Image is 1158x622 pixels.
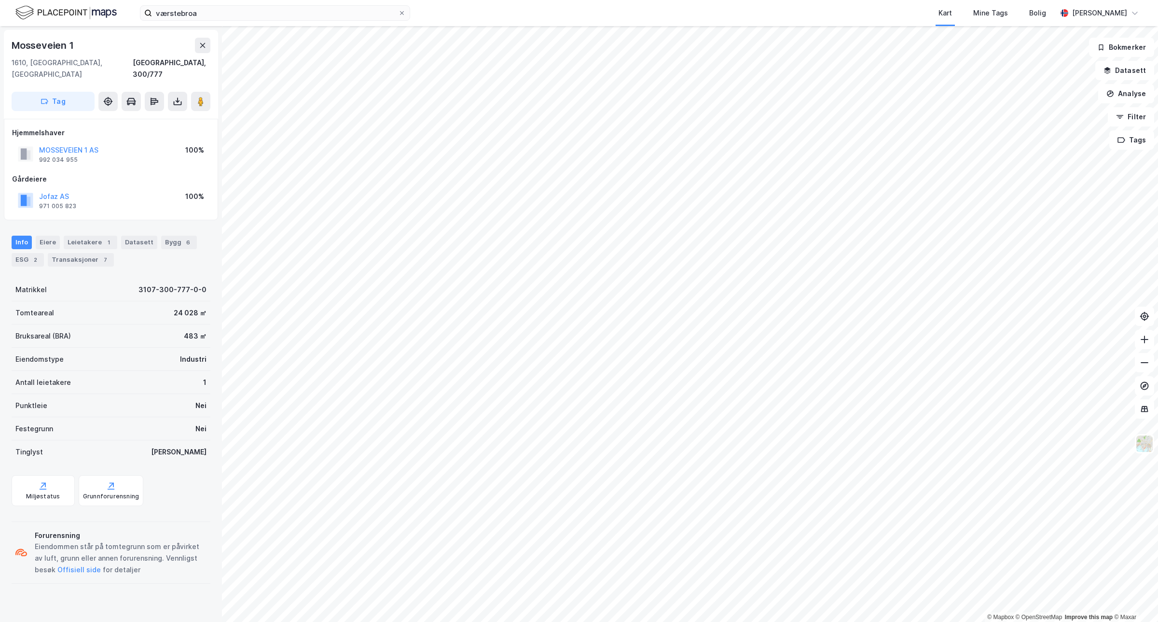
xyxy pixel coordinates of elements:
[35,541,207,576] div: Eiendommen står på tomtegrunn som er påvirket av luft, grunn eller annen forurensning. Vennligst ...
[987,614,1014,621] a: Mapbox
[1108,107,1154,127] button: Filter
[180,353,207,365] div: Industri
[100,255,110,265] div: 7
[1065,614,1113,621] a: Improve this map
[185,144,204,156] div: 100%
[195,400,207,411] div: Nei
[15,4,117,21] img: logo.f888ab2527a4732fd821a326f86c7f29.svg
[12,127,210,139] div: Hjemmelshaver
[174,307,207,319] div: 24 028 ㎡
[185,191,204,202] div: 100%
[15,307,54,319] div: Tomteareal
[15,446,43,458] div: Tinglyst
[1109,130,1154,150] button: Tags
[39,202,76,210] div: 971 005 823
[64,236,117,249] div: Leietakere
[183,238,193,247] div: 6
[1098,84,1154,103] button: Analyse
[15,377,71,388] div: Antall leietakere
[104,238,113,247] div: 1
[12,253,44,267] div: ESG
[121,236,157,249] div: Datasett
[30,255,40,265] div: 2
[1029,7,1046,19] div: Bolig
[15,400,47,411] div: Punktleie
[12,173,210,185] div: Gårdeiere
[973,7,1008,19] div: Mine Tags
[15,330,71,342] div: Bruksareal (BRA)
[12,236,32,249] div: Info
[203,377,207,388] div: 1
[138,284,207,296] div: 3107-300-777-0-0
[1110,576,1158,622] iframe: Chat Widget
[1095,61,1154,80] button: Datasett
[35,530,207,541] div: Forurensning
[151,446,207,458] div: [PERSON_NAME]
[1016,614,1062,621] a: OpenStreetMap
[195,423,207,435] div: Nei
[39,156,78,164] div: 992 034 955
[1089,38,1154,57] button: Bokmerker
[1135,435,1154,453] img: Z
[12,57,133,80] div: 1610, [GEOGRAPHIC_DATA], [GEOGRAPHIC_DATA]
[26,493,60,500] div: Miljøstatus
[152,6,398,20] input: Søk på adresse, matrikkel, gårdeiere, leietakere eller personer
[15,353,64,365] div: Eiendomstype
[36,236,60,249] div: Eiere
[938,7,952,19] div: Kart
[15,284,47,296] div: Matrikkel
[12,38,76,53] div: Mosseveien 1
[1072,7,1127,19] div: [PERSON_NAME]
[48,253,114,267] div: Transaksjoner
[83,493,139,500] div: Grunnforurensning
[12,92,95,111] button: Tag
[133,57,210,80] div: [GEOGRAPHIC_DATA], 300/777
[184,330,207,342] div: 483 ㎡
[161,236,197,249] div: Bygg
[15,423,53,435] div: Festegrunn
